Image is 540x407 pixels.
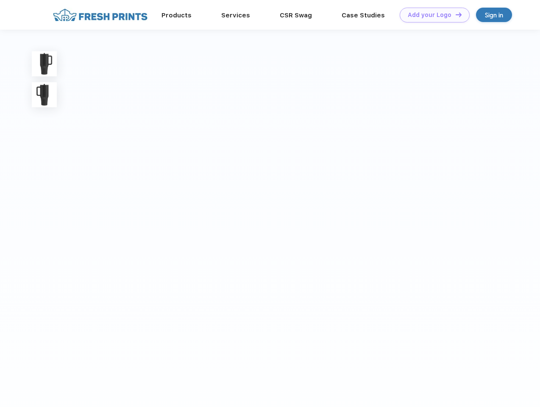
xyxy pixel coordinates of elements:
[456,12,462,17] img: DT
[32,82,57,107] img: func=resize&h=100
[50,8,150,22] img: fo%20logo%202.webp
[161,11,192,19] a: Products
[476,8,512,22] a: Sign in
[408,11,451,19] div: Add your Logo
[485,10,503,20] div: Sign in
[32,51,57,76] img: func=resize&h=100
